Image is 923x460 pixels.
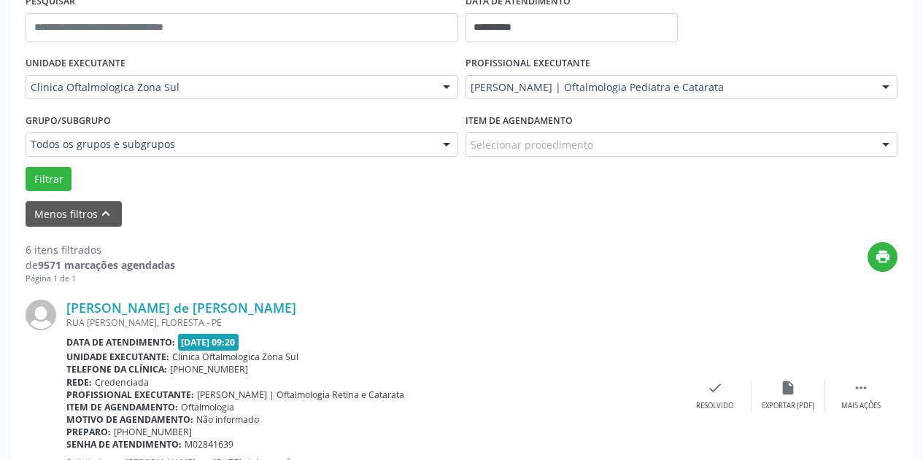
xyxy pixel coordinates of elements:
b: Motivo de agendamento: [66,413,193,426]
span: [DATE] 09:20 [178,334,239,351]
i:  [853,380,869,396]
i: print [875,249,891,265]
span: Não informado [196,413,259,426]
div: Mais ações [841,401,881,411]
label: Grupo/Subgrupo [26,109,111,132]
button: Menos filtroskeyboard_arrow_up [26,201,122,227]
i: check [707,380,723,396]
button: print [868,242,897,272]
span: M02841639 [185,438,233,451]
span: [PHONE_NUMBER] [114,426,192,438]
span: Oftalmologia [181,401,234,413]
b: Unidade executante: [66,351,169,363]
div: de [26,257,175,273]
span: Todos os grupos e subgrupos [31,137,428,152]
div: 6 itens filtrados [26,242,175,257]
b: Profissional executante: [66,389,194,401]
span: [PERSON_NAME] | Oftalmologia Pediatra e Catarata [471,80,868,95]
span: Clinica Oftalmologica Zona Sul [31,80,428,95]
span: [PERSON_NAME] | Oftalmologia Retina e Catarata [197,389,404,401]
b: Rede: [66,376,92,389]
button: Filtrar [26,167,72,192]
b: Item de agendamento: [66,401,178,413]
label: PROFISSIONAL EXECUTANTE [466,52,590,75]
span: Clinica Oftalmologica Zona Sul [172,351,298,363]
div: RUA [PERSON_NAME], FLORESTA - PE [66,316,679,329]
i: keyboard_arrow_up [98,206,114,222]
b: Senha de atendimento: [66,438,182,451]
div: Exportar (PDF) [762,401,814,411]
div: Página 1 de 1 [26,273,175,285]
i: insert_drive_file [780,380,796,396]
a: [PERSON_NAME] de [PERSON_NAME] [66,300,296,316]
div: Resolvido [696,401,733,411]
span: [PHONE_NUMBER] [170,363,248,375]
span: Credenciada [95,376,149,389]
strong: 9571 marcações agendadas [38,258,175,272]
label: UNIDADE EXECUTANTE [26,52,125,75]
span: Selecionar procedimento [471,137,593,152]
b: Data de atendimento: [66,336,175,348]
img: img [26,300,56,330]
b: Telefone da clínica: [66,363,167,375]
label: Item de agendamento [466,109,573,132]
b: Preparo: [66,426,111,438]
